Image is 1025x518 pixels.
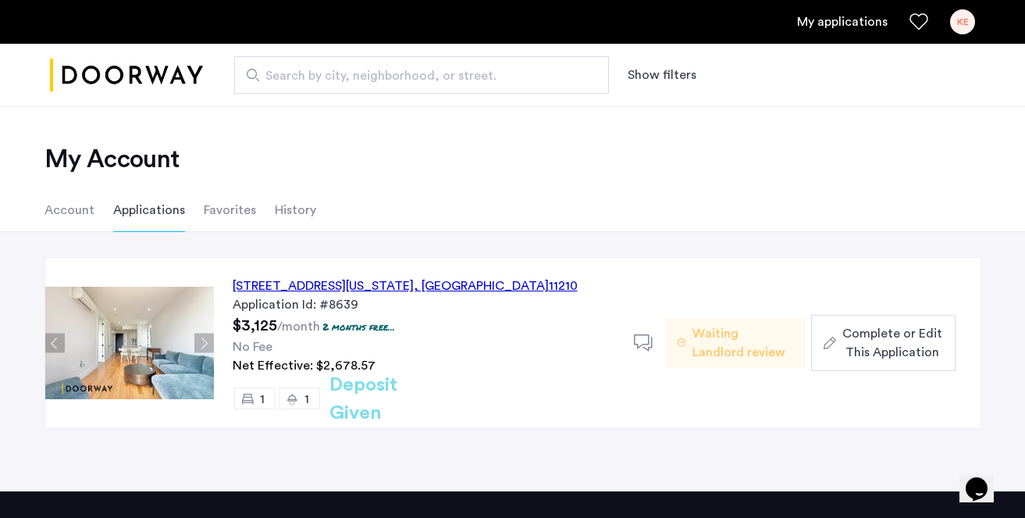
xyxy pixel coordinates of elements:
[204,188,256,232] li: Favorites
[44,188,94,232] li: Account
[233,318,277,334] span: $3,125
[113,188,185,232] li: Applications
[194,334,214,353] button: Next apartment
[322,320,395,334] p: 2 months free...
[233,295,615,314] div: Application Id: #8639
[233,277,578,295] div: [STREET_ADDRESS][US_STATE] 11210
[692,324,792,362] span: Waiting Landlord review
[304,393,309,405] span: 1
[329,371,454,427] h2: Deposit Given
[44,144,981,175] h2: My Account
[50,46,203,105] img: logo
[414,280,549,292] span: , [GEOGRAPHIC_DATA]
[959,455,1009,502] iframe: chat widget
[950,9,975,34] div: KE
[265,66,565,85] span: Search by city, neighborhood, or street.
[233,359,375,372] span: Net Effective: $2,678.57
[277,320,320,333] sub: /month
[234,56,609,94] input: Apartment Search
[842,324,942,362] span: Complete or Edit This Application
[909,13,928,31] a: Favorites
[797,13,888,31] a: My application
[45,334,65,353] button: Previous apartment
[45,287,214,399] img: Apartment photo
[233,341,272,353] span: No Fee
[260,393,265,405] span: 1
[275,188,316,232] li: History
[811,315,955,371] button: button
[628,66,696,84] button: Show or hide filters
[50,46,203,105] a: Cazamio logo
